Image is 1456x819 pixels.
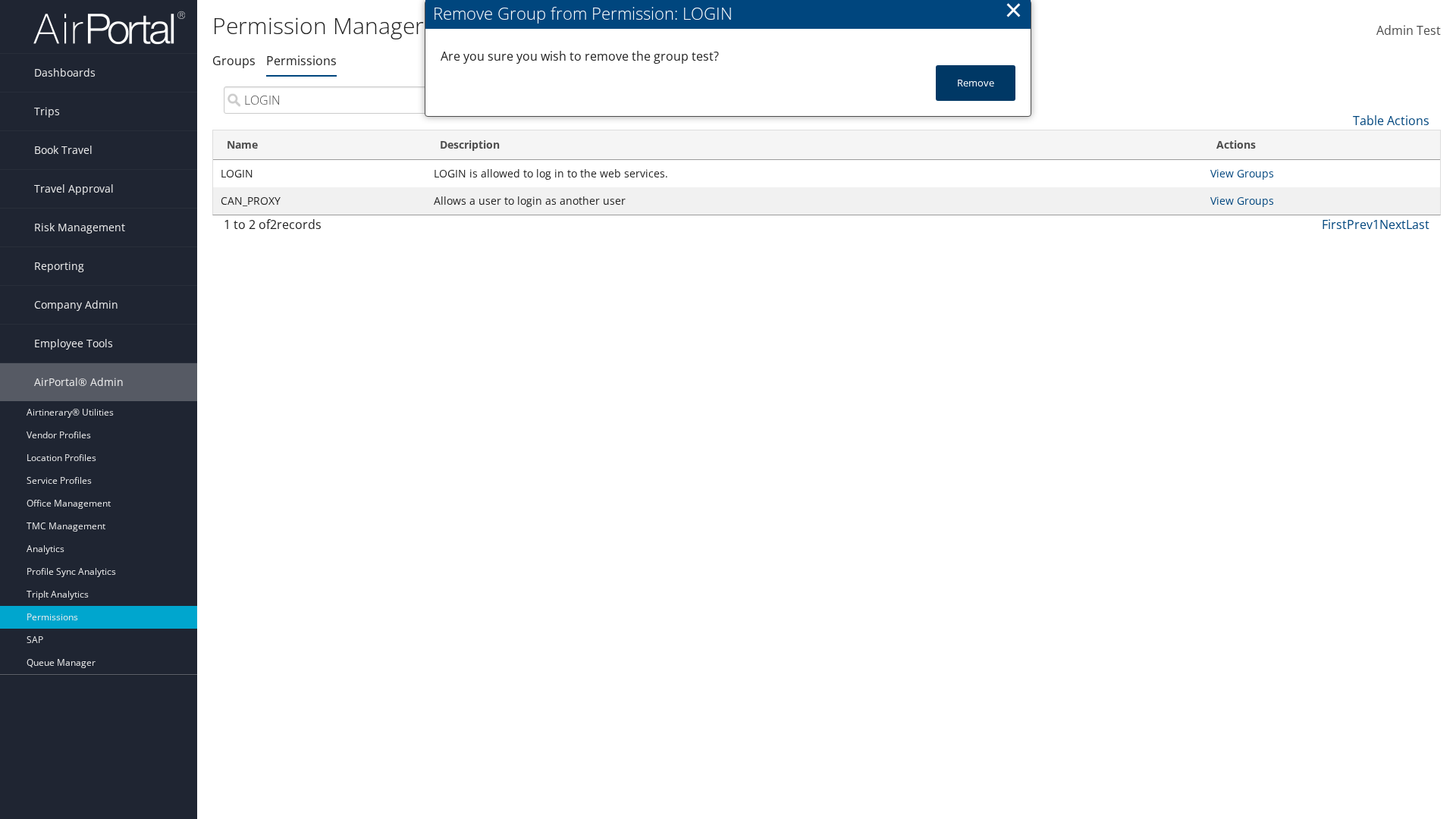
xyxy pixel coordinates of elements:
[936,65,1015,101] button: Remove
[266,52,337,69] a: Permissions
[34,363,124,401] span: AirPortal® Admin
[1376,8,1441,55] a: Admin Test
[224,215,508,241] div: 1 to 2 of records
[34,131,93,169] span: Book Travel
[212,10,1031,42] h1: Permission Manager
[1203,130,1440,160] th: Actions
[441,47,1015,65] div: Are you sure you wish to remove the group test?
[213,130,426,160] th: Name: activate to sort column ascending
[34,247,84,285] span: Reporting
[34,325,113,362] span: Employee Tools
[212,52,256,69] a: Groups
[1406,216,1429,233] a: Last
[433,2,1031,25] div: Remove Group from Permission: LOGIN
[1376,22,1441,39] span: Admin Test
[1210,166,1274,180] a: View Groups
[224,86,508,114] input: Search
[213,160,426,187] td: LOGIN
[34,286,118,324] span: Company Admin
[426,160,1202,187] td: LOGIN is allowed to log in to the web services.
[1373,216,1379,233] a: 1
[1347,216,1373,233] a: Prev
[270,216,277,233] span: 2
[1379,216,1406,233] a: Next
[426,187,1202,215] td: Allows a user to login as another user
[34,93,60,130] span: Trips
[1322,216,1347,233] a: First
[34,209,125,246] span: Risk Management
[213,187,426,215] td: CAN_PROXY
[33,10,185,45] img: airportal-logo.png
[1210,193,1274,208] a: View Groups
[34,170,114,208] span: Travel Approval
[1353,112,1429,129] a: Table Actions
[426,130,1202,160] th: Description: activate to sort column ascending
[34,54,96,92] span: Dashboards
